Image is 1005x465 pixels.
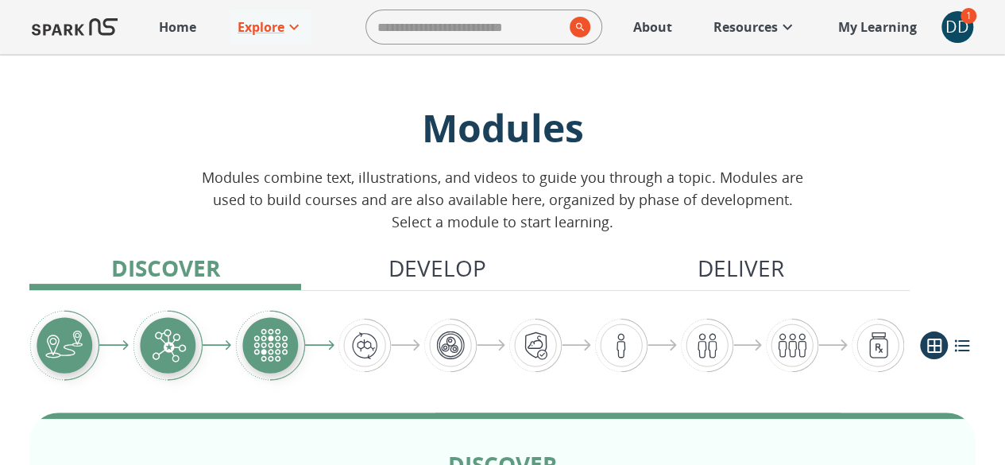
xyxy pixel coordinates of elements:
a: My Learning [830,10,926,45]
img: arrow-right [647,339,677,351]
div: Graphic showing the progression through the Discover, Develop, and Deliver pipeline, highlighting... [29,310,904,381]
p: About [633,17,672,37]
img: arrow-right [99,340,129,351]
img: arrow-right [305,340,334,351]
p: Resources [713,17,778,37]
button: search [563,10,590,44]
p: Develop [388,251,486,285]
p: Deliver [698,251,784,285]
a: Explore [230,10,311,45]
a: Home [151,10,204,45]
img: arrow-right [818,339,848,351]
img: arrow-right [203,340,232,351]
button: list view [948,331,976,359]
button: grid view [920,331,948,359]
img: arrow-right [477,339,506,351]
img: arrow-right [733,339,763,351]
p: Modules [195,102,810,153]
button: account of current user [941,11,973,43]
p: Explore [238,17,284,37]
p: Discover [111,251,220,285]
div: DD [941,11,973,43]
p: Home [159,17,196,37]
img: arrow-right [562,339,591,351]
img: Logo of SPARK at Stanford [32,8,118,46]
img: arrow-right [391,339,420,351]
a: Resources [705,10,805,45]
span: 1 [961,8,976,24]
p: Modules combine text, illustrations, and videos to guide you through a topic. Modules are used to... [195,166,810,233]
a: About [625,10,680,45]
p: My Learning [838,17,917,37]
